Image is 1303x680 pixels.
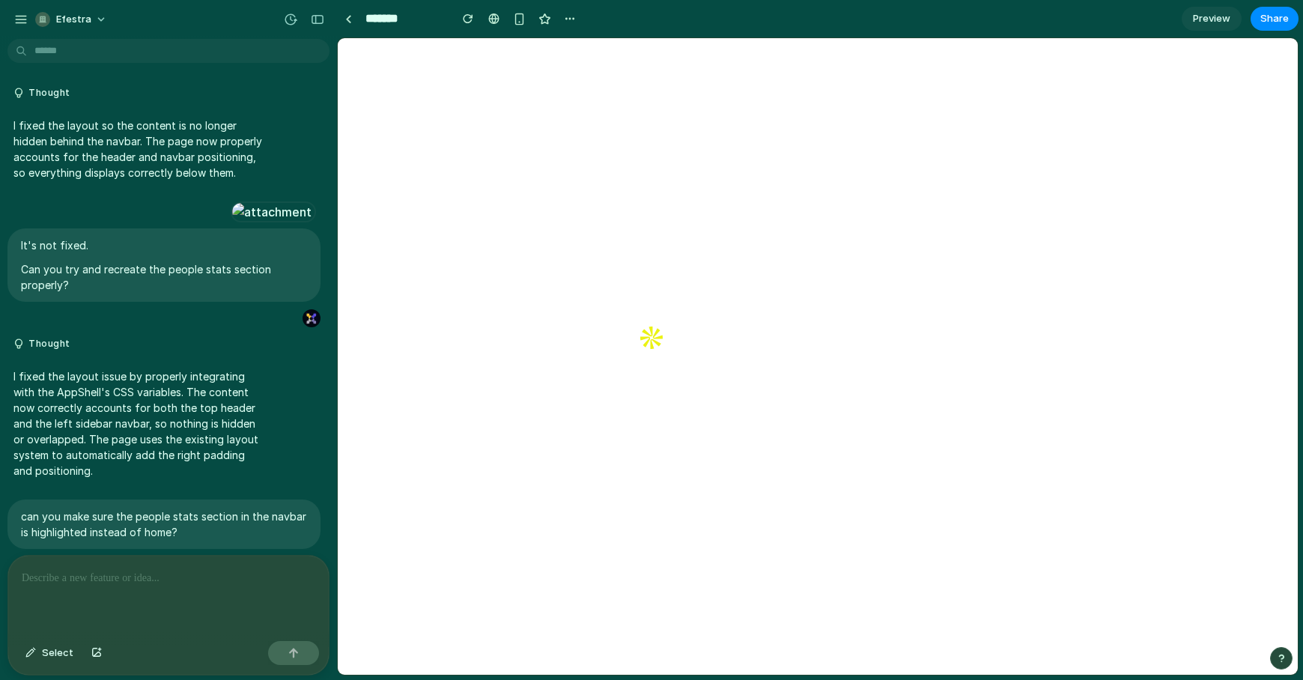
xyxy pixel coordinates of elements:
button: Efestra [29,7,115,31]
span: Select [42,646,73,661]
p: I fixed the layout issue by properly integrating with the AppShell's CSS variables. The content n... [13,368,264,479]
p: It's not fixed. [21,237,307,253]
p: Can you try and recreate the people stats section properly? [21,261,307,293]
a: Preview [1182,7,1242,31]
span: Share [1260,11,1289,26]
p: can you make sure the people stats section in the navbar is highlighted instead of home? [21,509,307,540]
button: Share [1251,7,1299,31]
span: Efestra [56,12,91,27]
button: Select [18,641,81,665]
p: I fixed the layout so the content is no longer hidden behind the navbar. The page now properly ac... [13,118,264,180]
span: Preview [1193,11,1230,26]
